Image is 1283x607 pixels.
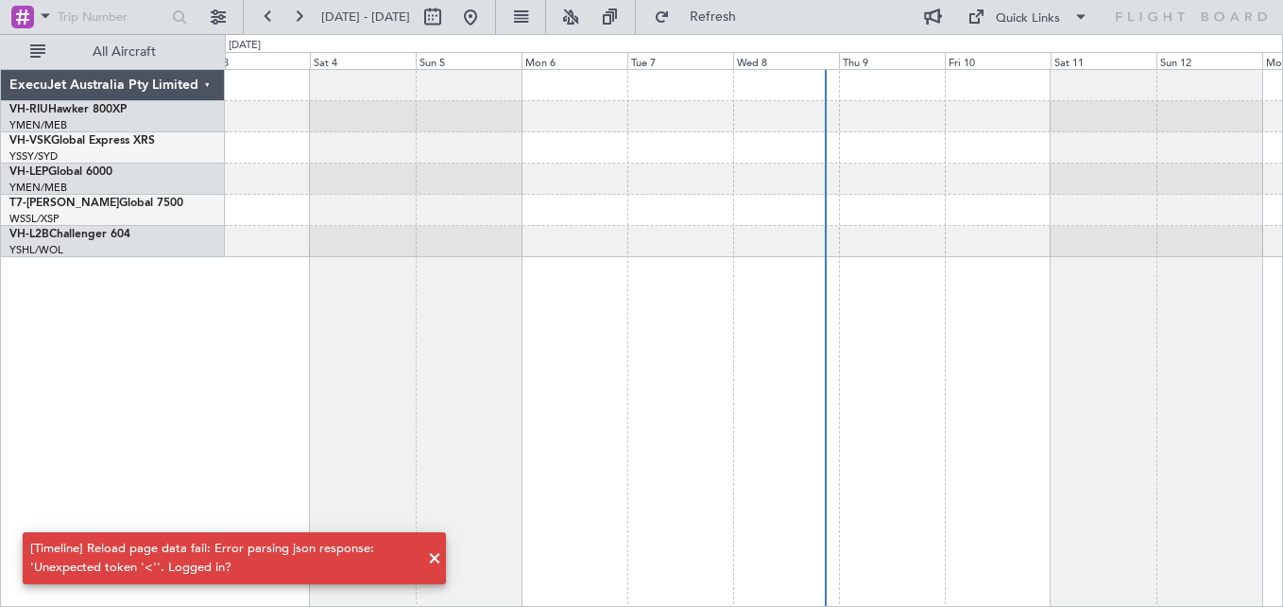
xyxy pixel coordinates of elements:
[9,166,48,178] span: VH-LEP
[310,52,416,69] div: Sat 4
[49,45,199,59] span: All Aircraft
[9,166,112,178] a: VH-LEPGlobal 6000
[9,104,48,115] span: VH-RIU
[229,38,261,54] div: [DATE]
[9,135,155,147] a: VH-VSKGlobal Express XRS
[9,104,127,115] a: VH-RIUHawker 800XP
[9,212,60,226] a: WSSL/XSP
[839,52,945,69] div: Thu 9
[9,149,58,164] a: YSSY/SYD
[321,9,410,26] span: [DATE] - [DATE]
[9,243,63,257] a: YSHL/WOL
[9,198,183,209] a: T7-[PERSON_NAME]Global 7500
[204,52,310,69] div: Fri 3
[416,52,522,69] div: Sun 5
[958,2,1098,32] button: Quick Links
[1051,52,1156,69] div: Sat 11
[9,229,49,240] span: VH-L2B
[522,52,627,69] div: Mon 6
[21,37,205,67] button: All Aircraft
[9,229,130,240] a: VH-L2BChallenger 604
[733,52,839,69] div: Wed 8
[9,198,119,209] span: T7-[PERSON_NAME]
[9,118,67,132] a: YMEN/MEB
[674,10,753,24] span: Refresh
[9,181,67,195] a: YMEN/MEB
[9,135,51,147] span: VH-VSK
[30,540,418,577] div: [Timeline] Reload page data fail: Error parsing json response: 'Unexpected token '<''. Logged in?
[1156,52,1262,69] div: Sun 12
[996,9,1060,28] div: Quick Links
[58,3,166,31] input: Trip Number
[945,52,1051,69] div: Fri 10
[627,52,733,69] div: Tue 7
[645,2,759,32] button: Refresh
